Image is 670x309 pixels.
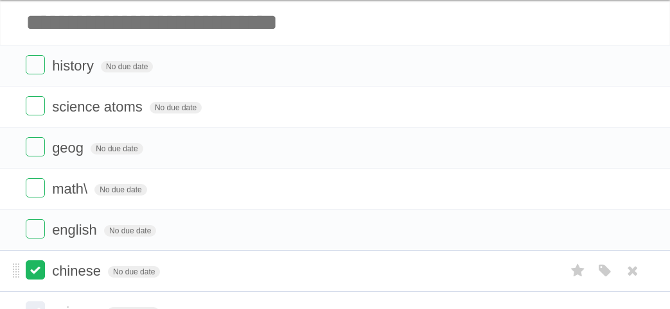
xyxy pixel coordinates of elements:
span: No due date [91,143,143,154]
span: No due date [108,266,160,278]
span: No due date [101,61,153,72]
span: chinese [52,263,104,279]
span: history [52,58,97,74]
label: Done [26,178,45,197]
span: geog [52,140,87,156]
span: english [52,222,100,238]
label: Star task [566,260,590,281]
span: No due date [94,184,146,196]
span: science atoms [52,99,146,115]
label: Done [26,96,45,115]
span: No due date [104,225,156,237]
label: Done [26,55,45,74]
span: No due date [150,102,202,113]
label: Done [26,260,45,280]
: math\ [52,181,91,197]
label: Done [26,219,45,238]
label: Done [26,137,45,156]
